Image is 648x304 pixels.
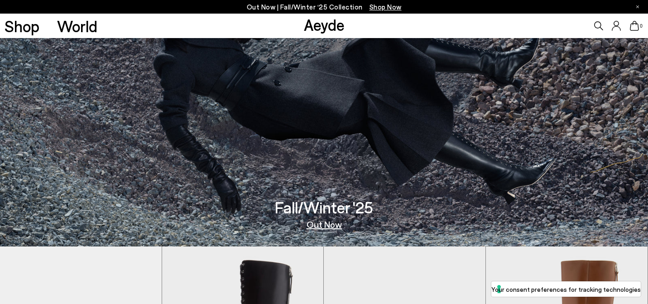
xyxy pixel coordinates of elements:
[370,3,402,11] span: Navigate to /collections/new-in
[639,24,643,29] span: 0
[57,18,97,34] a: World
[491,285,641,294] label: Your consent preferences for tracking technologies
[275,199,373,215] h3: Fall/Winter '25
[304,15,345,34] a: Aeyde
[491,281,641,297] button: Your consent preferences for tracking technologies
[630,21,639,31] a: 0
[307,220,342,229] a: Out Now
[5,18,39,34] a: Shop
[247,1,402,13] p: Out Now | Fall/Winter ‘25 Collection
